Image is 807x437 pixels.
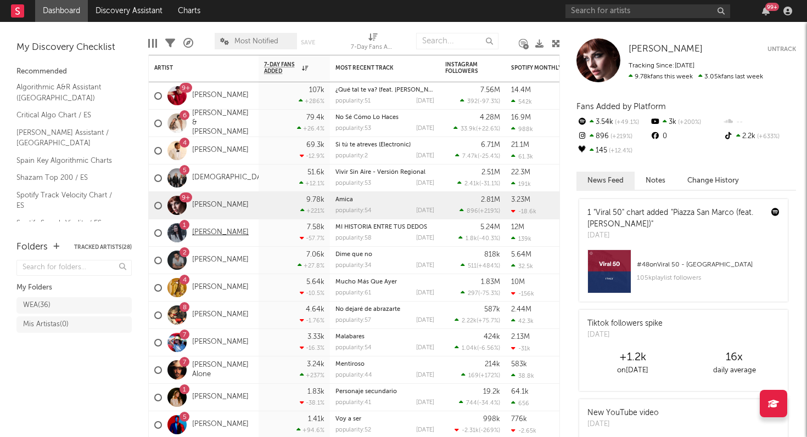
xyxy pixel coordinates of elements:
a: Spain Key Algorithmic Charts [16,155,121,167]
div: +94.6 % [296,427,324,434]
div: -38.1 % [300,399,324,406]
div: 64.1k [511,388,529,395]
div: Mis Artistas ( 0 ) [23,318,69,331]
div: 2.2k [723,129,796,144]
div: Folders [16,241,48,254]
span: 2.41k [464,181,479,187]
div: ( ) [457,180,500,187]
a: [PERSON_NAME] & [PERSON_NAME] [192,109,253,137]
div: [DATE] [416,153,434,159]
div: [DATE] [416,208,434,214]
div: popularity: 53 [335,180,371,186]
span: 744 [466,400,477,406]
div: 4.64k [306,306,324,313]
span: -25.4 % [479,154,498,160]
div: 7.56M [480,87,500,94]
div: 9.78k [306,196,324,203]
div: 5.64M [511,251,531,258]
div: 0 [649,129,722,144]
span: 7.47k [462,154,478,160]
div: popularity: 54 [335,208,372,214]
div: 214k [485,361,500,368]
a: [PERSON_NAME] [192,420,249,429]
span: +200 % [676,120,701,126]
div: 51.6k [307,169,324,176]
a: [PERSON_NAME] [192,146,249,155]
span: -269 % [480,428,498,434]
div: +1.2k [582,351,683,364]
span: Most Notified [234,38,278,45]
div: 4.28M [480,114,500,121]
div: 61.3k [511,153,533,160]
div: popularity: 2 [335,153,368,159]
div: 998k [483,416,500,423]
div: Recommended [16,65,132,78]
a: Personaje secundario [335,389,397,395]
span: +49.1 % [613,120,639,126]
div: popularity: 61 [335,290,371,296]
div: A&R Pipeline [183,27,193,59]
button: Untrack [767,44,796,55]
div: 7.06k [306,251,324,258]
div: Vivir Sin Aire - Versión Regional [335,169,434,175]
div: 79.4k [306,114,324,121]
div: Artist [154,65,237,71]
a: Spotify Track Velocity Chart / ES [16,189,121,212]
div: 583k [511,361,527,368]
a: [PERSON_NAME] [192,228,249,237]
div: 896 [576,129,649,144]
div: Si tú te atreves (Electronic) [335,142,434,148]
a: [PERSON_NAME] [192,256,249,265]
button: Save [301,39,315,46]
div: 1.41k [308,416,324,423]
div: -10.5 % [300,290,324,297]
span: -31.1 % [481,181,498,187]
div: popularity: 54 [335,345,372,351]
a: Mentiroso [335,361,365,367]
div: 22.3M [511,169,530,176]
div: Most Recent Track [335,65,418,71]
a: Critical Algo Chart / ES [16,109,121,121]
div: 7-Day Fans Added (7-Day Fans Added) [351,41,395,54]
a: Spotify Search Virality / ES [16,217,121,229]
div: ¿Qué tal te va? (feat. Luan Santana) - Versión en español [335,87,434,93]
input: Search... [416,33,498,49]
span: +12.4 % [607,148,632,154]
div: on [DATE] [582,364,683,377]
div: ( ) [461,262,500,269]
div: 14.4M [511,87,531,94]
div: 2.44M [511,306,531,313]
span: 392 [467,99,478,105]
div: -18.6k [511,208,536,215]
a: Dime que no [335,252,372,258]
div: MI HISTORIA ENTRE TUS DEDOS [335,224,434,230]
div: 16 x [683,351,785,364]
div: Edit Columns [148,27,157,59]
span: 1.8k [466,236,477,242]
div: Malabares [335,334,434,340]
a: Shazam Top 200 / ES [16,172,121,184]
div: +26.4 % [297,125,324,132]
span: -75.3 % [480,291,498,297]
div: 2.13M [511,333,530,340]
div: ( ) [453,125,500,132]
a: [PERSON_NAME] [192,91,249,100]
span: [PERSON_NAME] [629,44,703,54]
div: ( ) [455,317,500,324]
span: 1.04k [462,345,477,351]
div: 99 + [765,3,779,11]
div: Tiktok followers spike [587,318,663,330]
div: [DATE] [416,317,434,324]
div: New YouTube video [587,407,659,419]
div: [DATE] [416,180,434,186]
span: -34.4 % [479,400,498,406]
div: 587k [484,306,500,313]
div: 7.58k [307,224,324,231]
div: 988k [511,126,533,133]
button: News Feed [576,172,635,190]
a: [PERSON_NAME] [192,310,249,320]
a: [PERSON_NAME] [192,393,249,402]
div: -16.3 % [300,344,324,351]
a: MI HISTORIA ENTRE TUS DEDOS [335,224,427,230]
a: [PERSON_NAME] Assistant / [GEOGRAPHIC_DATA] [16,127,121,149]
